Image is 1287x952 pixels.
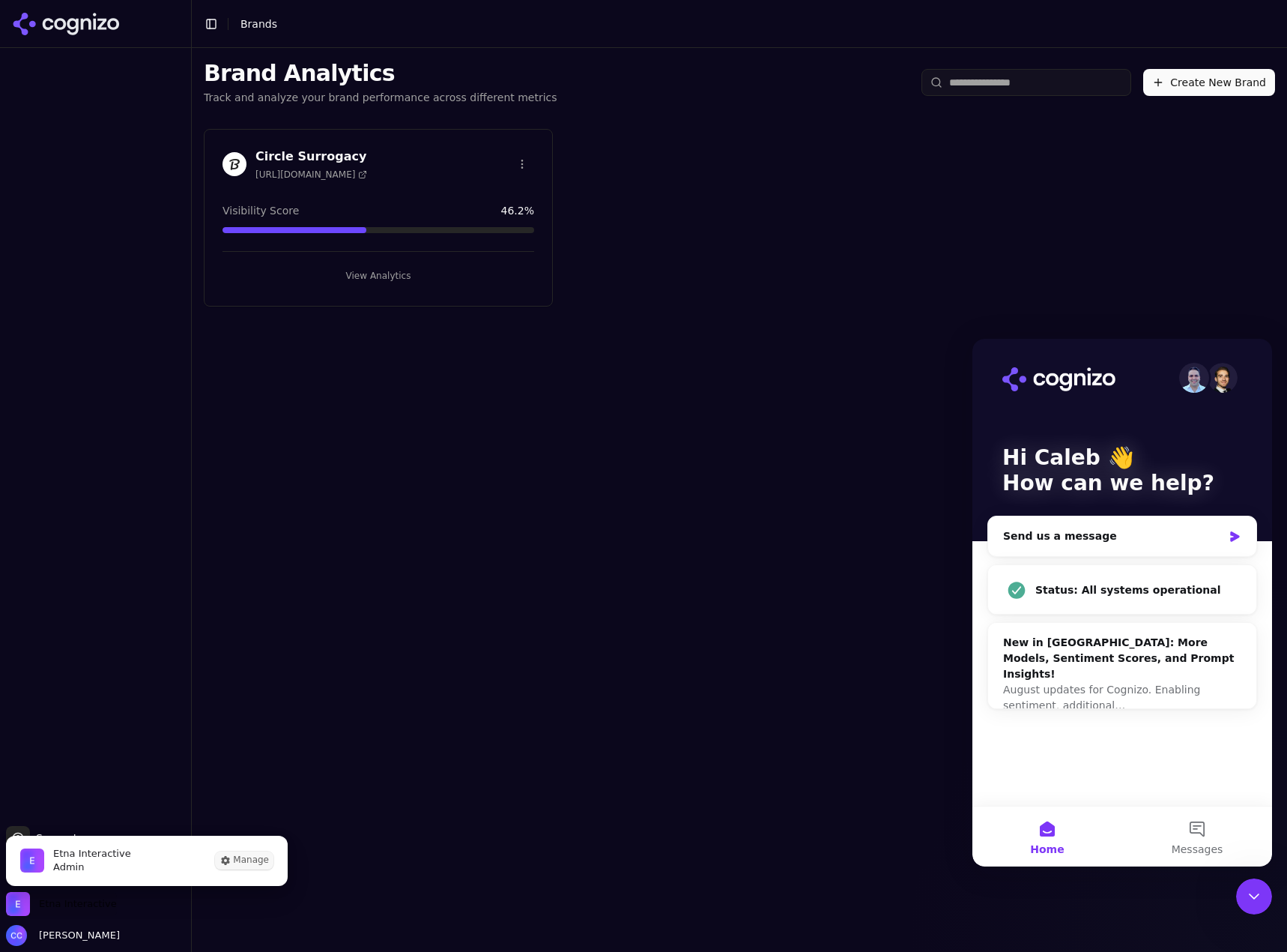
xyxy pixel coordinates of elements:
button: Open user button [6,925,120,946]
span: 46.2 % [501,203,534,218]
div: Etna Interactive is active [6,836,288,886]
span: Brands [240,18,277,30]
span: Admin [53,861,131,874]
span: Etna Interactive [53,847,131,861]
h1: Brand Analytics [204,60,557,87]
img: Etna Interactive [20,849,44,873]
p: Track and analyze your brand performance across different metrics [204,90,557,105]
span: Support [30,831,77,846]
img: Caleb Cini [6,925,27,946]
nav: breadcrumb [240,16,277,31]
img: Circle Surrogacy [222,152,246,176]
span: [URL][DOMAIN_NAME] [255,169,367,181]
button: Manage [215,852,273,870]
button: View Analytics [222,264,534,288]
h3: Circle Surrogacy [255,148,367,166]
iframe: Intercom live chat [972,339,1272,867]
button: Create New Brand [1143,69,1275,96]
iframe: Intercom live chat [1236,879,1272,915]
span: Visibility Score [222,203,299,218]
button: Close organization switcher [6,892,117,916]
img: Etna Interactive [6,892,30,916]
span: [PERSON_NAME] [33,929,120,942]
span: Etna Interactive [39,897,117,911]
